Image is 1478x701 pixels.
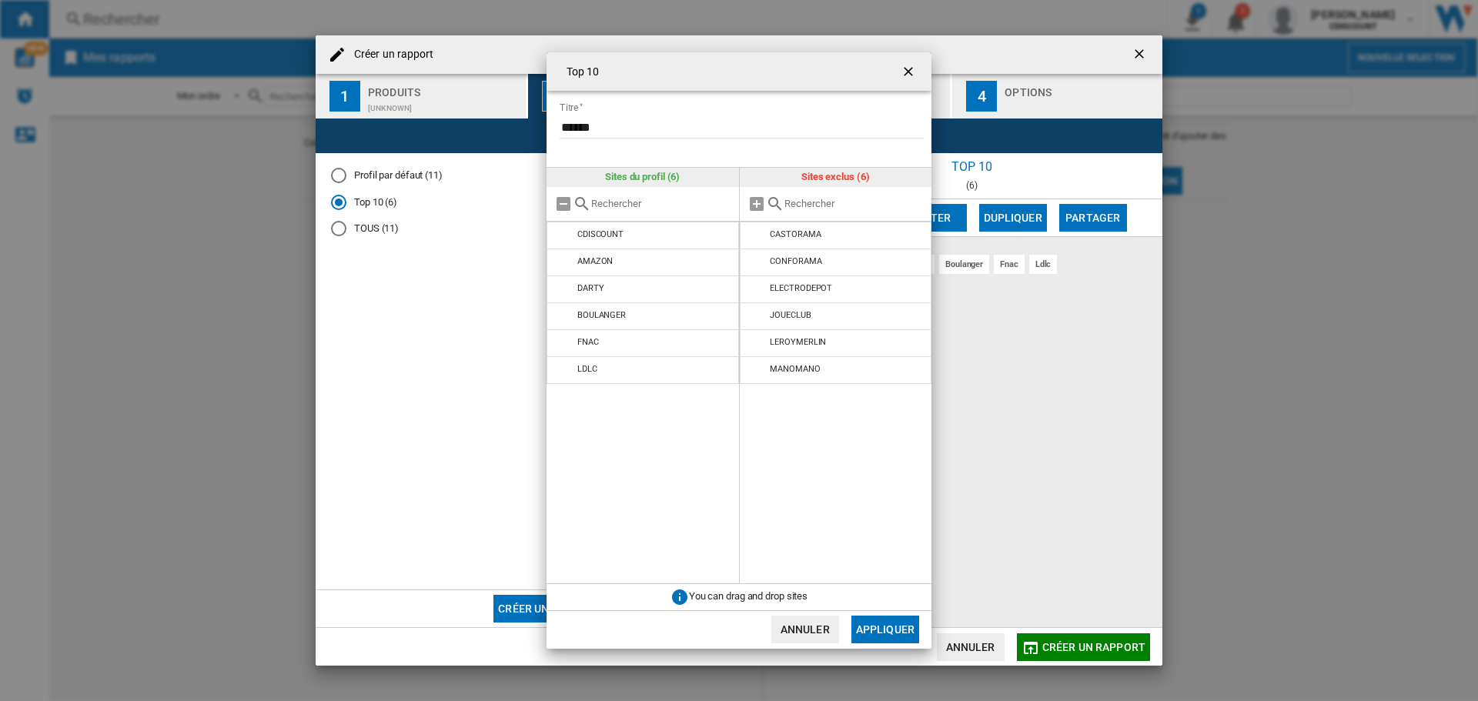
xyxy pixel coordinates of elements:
div: BOULANGER [577,310,626,320]
div: Sites exclus (6) [740,168,932,186]
button: Annuler [771,616,839,643]
button: Appliquer [851,616,919,643]
input: Rechercher [591,198,731,209]
div: CDISCOUNT [577,229,624,239]
md-icon: Tout retirer [554,195,573,213]
div: ELECTRODEPOT [770,283,832,293]
ng-md-icon: getI18NText('BUTTONS.CLOSE_DIALOG') [901,64,919,82]
div: CONFORAMA [770,256,821,266]
md-icon: Tout ajouter [747,195,766,213]
div: Sites du profil (6) [547,168,739,186]
input: Rechercher [784,198,925,209]
h4: Top 10 [559,65,600,80]
div: JOUECLUB [770,310,811,320]
div: FNAC [577,337,599,347]
div: AMAZON [577,256,613,266]
button: getI18NText('BUTTONS.CLOSE_DIALOG') [894,56,925,87]
div: CASTORAMA [770,229,821,239]
div: LEROYMERLIN [770,337,826,347]
div: DARTY [577,283,604,293]
div: MANOMANO [770,364,820,374]
span: You can drag and drop sites [689,590,808,602]
md-dialog: Top 10 ... [547,52,931,648]
div: LDLC [577,364,597,374]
